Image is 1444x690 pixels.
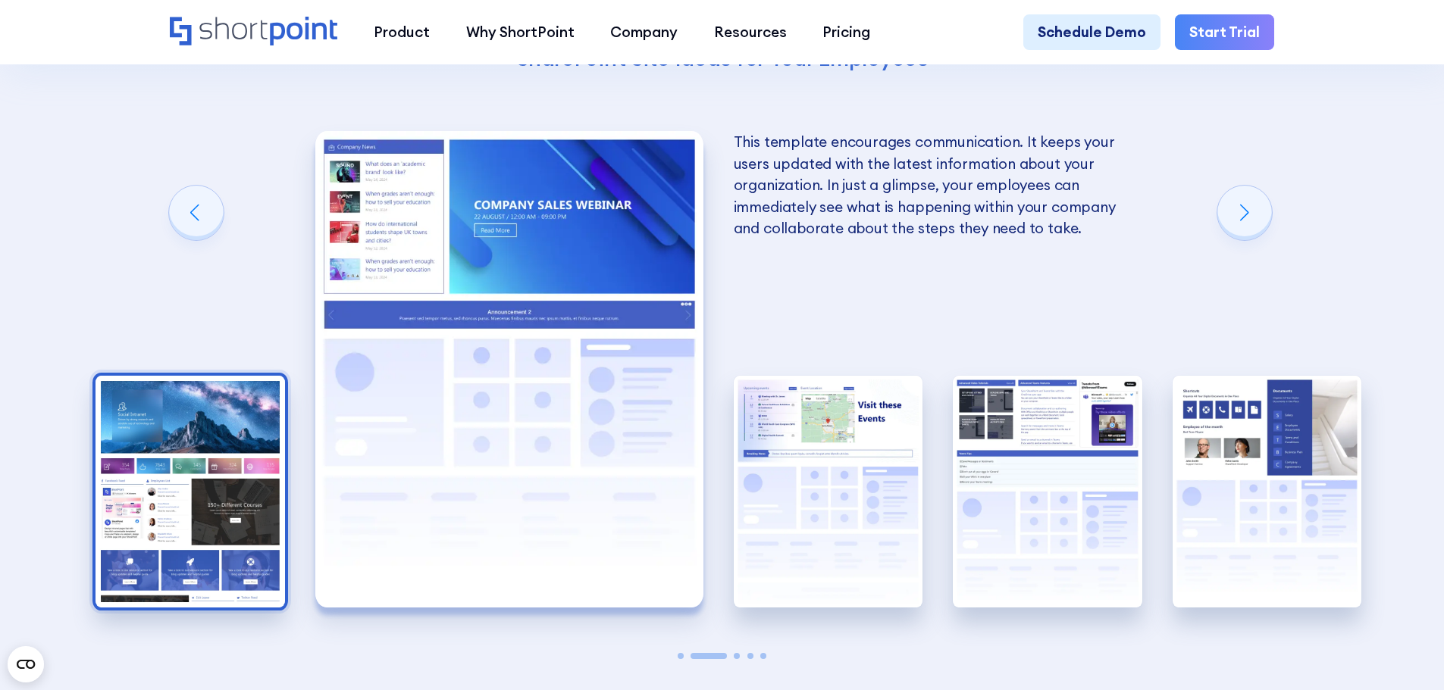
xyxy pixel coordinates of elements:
[734,131,1122,239] p: This template encourages communication. It keeps your users updated with the latest information a...
[714,21,787,43] div: Resources
[696,14,805,51] a: Resources
[678,653,684,659] span: Go to slide 1
[8,646,44,682] button: Open CMP widget
[1217,186,1272,240] div: Next slide
[315,131,703,607] img: HR SharePoint site example for Homepage
[169,186,224,240] div: Previous slide
[448,14,593,51] a: Why ShortPoint
[1171,514,1444,690] iframe: Chat Widget
[610,21,678,43] div: Company
[822,21,870,43] div: Pricing
[734,653,740,659] span: Go to slide 3
[170,17,337,48] a: Home
[356,14,448,51] a: Product
[1173,376,1362,608] img: HR SharePoint site example for documents
[805,14,889,51] a: Pricing
[96,376,285,608] div: 1 / 5
[953,376,1142,608] img: SharePoint Communication site example for news
[592,14,696,51] a: Company
[1023,14,1161,51] a: Schedule Demo
[734,376,923,608] div: 3 / 5
[734,376,923,608] img: Internal SharePoint site example for company policy
[96,376,285,608] img: Best SharePoint Intranet Site Designs
[315,131,703,607] div: 2 / 5
[374,21,430,43] div: Product
[1175,14,1274,51] a: Start Trial
[1173,376,1362,608] div: 5 / 5
[760,653,766,659] span: Go to slide 5
[691,653,727,659] span: Go to slide 2
[466,21,575,43] div: Why ShortPoint
[747,653,753,659] span: Go to slide 4
[953,376,1142,608] div: 4 / 5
